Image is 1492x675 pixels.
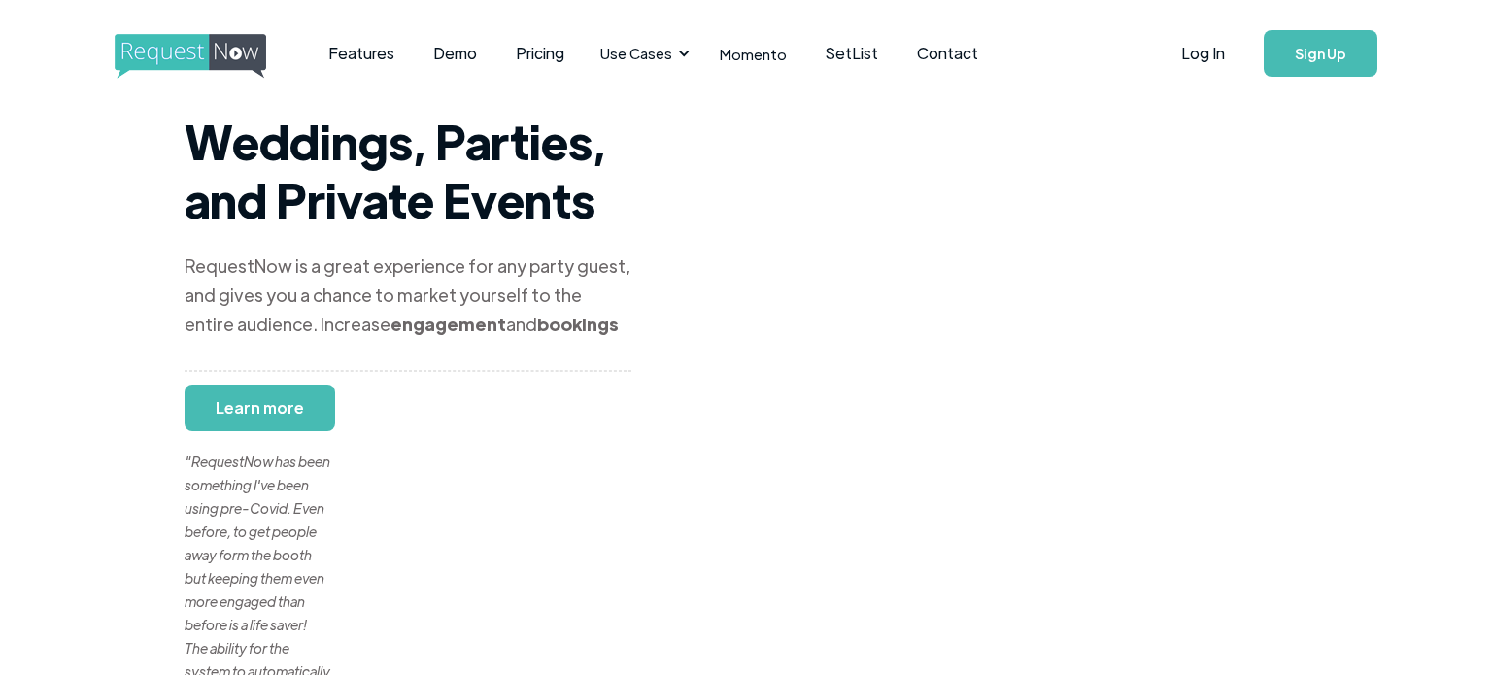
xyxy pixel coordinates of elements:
[589,23,695,84] div: Use Cases
[390,313,506,335] strong: engagement
[309,23,414,84] a: Features
[496,23,584,84] a: Pricing
[185,252,631,339] div: RequestNow is a great experience for any party guest, and gives you a chance to market yourself t...
[537,313,619,335] strong: bookings
[806,23,898,84] a: SetList
[600,43,672,64] div: Use Cases
[414,23,496,84] a: Demo
[185,111,606,229] strong: Weddings, Parties, and Private Events
[185,385,335,431] a: Learn more
[700,25,806,83] a: Momento
[1162,19,1244,87] a: Log In
[115,34,260,73] a: home
[1264,30,1377,77] a: Sign Up
[898,23,998,84] a: Contact
[115,34,302,79] img: requestnow logo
